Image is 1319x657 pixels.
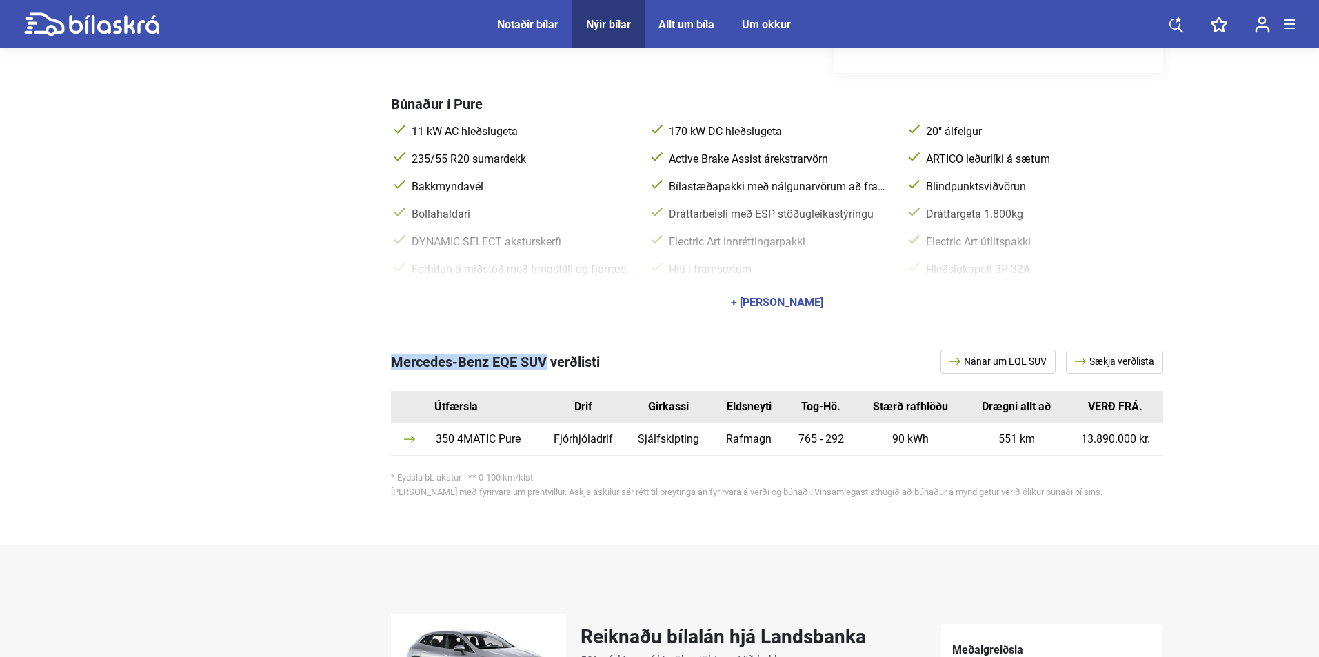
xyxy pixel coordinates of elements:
td: Sjálfskipting [625,423,712,456]
span: ARTICO leðurlíki á sætum [923,152,1149,166]
img: user-login.svg [1255,16,1270,33]
div: + [PERSON_NAME] [731,297,823,308]
div: * Eydsla bL akstur [391,473,1163,482]
span: Mercedes-Benz EQE SUV verðlisti [391,354,600,370]
a: Sækja verðlista [1066,350,1163,374]
span: 170 kW DC hleðslugeta [666,125,892,139]
div: Girkassi [636,401,701,412]
span: 11 kW AC hleðslugeta [409,125,634,139]
span: Active Brake Assist árekstrarvörn [666,152,892,166]
a: Nýir bílar [586,18,631,31]
td: Fjórhjóladrif [541,423,625,456]
img: arrow.svg [404,436,415,443]
td: 551 km [965,423,1068,456]
span: 20" álfelgur [923,125,1149,139]
h5: Meðalgreiðsla [952,643,1151,656]
a: Nánar um EQE SUV [940,350,1056,374]
td: 90 kWh [856,423,965,456]
div: [PERSON_NAME] með fyrirvara um prentvillur. Askja áskilur sér rétt til breytinga án fyrirvara á v... [391,487,1163,496]
span: Búnaður í Pure [391,96,483,112]
img: arrow.svg [1075,358,1089,365]
img: arrow.svg [949,358,964,365]
div: Eldsneyti [722,401,776,412]
div: Drægni allt að [976,401,1058,412]
a: 13.890.000 kr. [1081,434,1150,445]
td: Rafmagn [712,423,787,456]
h2: Reiknaðu bílalán hjá Landsbanka [581,625,866,648]
th: Id [391,391,429,423]
div: Drif [552,401,615,412]
span: 235/55 R20 sumardekk [409,152,634,166]
div: Tog-Hö. [797,401,845,412]
a: Allt um bíla [658,18,714,31]
a: Um okkur [742,18,791,31]
a: Notaðir bílar [497,18,558,31]
div: 350 4MATIC Pure [436,434,535,445]
td: 765 - 292 [787,423,856,456]
div: Útfærsla [434,401,542,412]
span: ** 0-100 km/klst [468,472,533,483]
div: VERÐ FRÁ. [1078,401,1153,412]
div: Stærð rafhlöðu [866,401,955,412]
